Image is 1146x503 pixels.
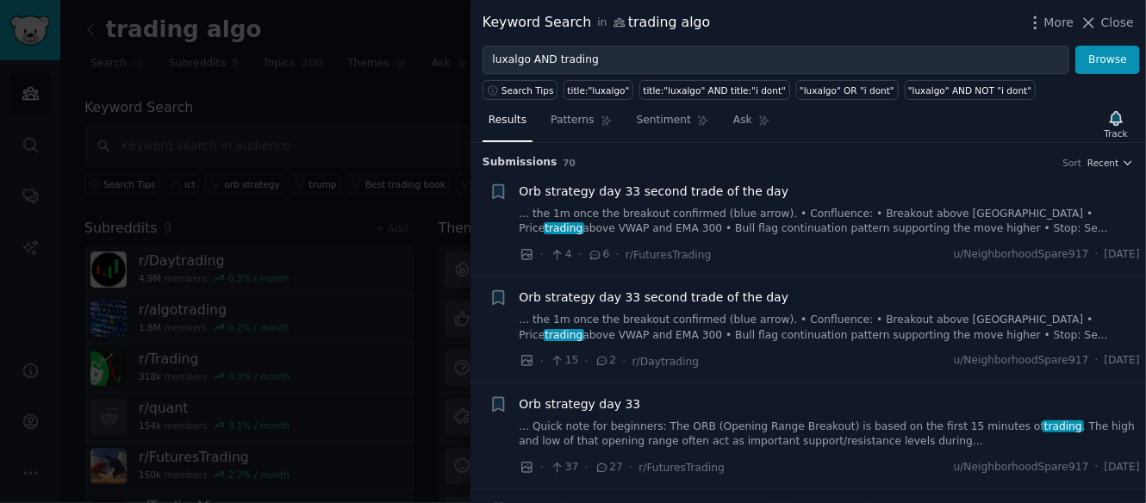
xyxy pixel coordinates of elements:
[1101,14,1134,32] span: Close
[1105,247,1140,263] span: [DATE]
[568,84,630,96] div: title:"luxalgo"
[1044,14,1074,32] span: More
[616,245,620,264] span: ·
[631,107,715,142] a: Sentiment
[483,12,710,34] div: Keyword Search trading algo
[1095,353,1099,369] span: ·
[564,80,633,100] a: title:"luxalgo"
[540,458,544,476] span: ·
[588,247,609,263] span: 6
[585,458,589,476] span: ·
[1087,157,1118,169] span: Recent
[585,352,589,370] span: ·
[483,80,557,100] button: Search Tips
[1087,157,1134,169] button: Recent
[1105,127,1128,140] div: Track
[520,207,1141,237] a: ... the 1m once the breakout confirmed (blue arrow). • Confluence: • Breakout above [GEOGRAPHIC_D...
[626,249,712,261] span: r/FuturesTrading
[800,84,894,96] div: "luxalgo" OR "i dont"
[954,247,1089,263] span: u/NeighborhoodSpare917
[1026,14,1074,32] button: More
[520,419,1141,450] a: ... Quick note for beginners: The ORB (Opening Range Breakout) is based on the first 15 minutes o...
[1043,420,1084,432] span: trading
[639,462,726,474] span: r/FuturesTrading
[550,247,571,263] span: 4
[1080,14,1134,32] button: Close
[1105,353,1140,369] span: [DATE]
[905,80,1036,100] a: "luxalgo" AND NOT "i dont"
[727,107,776,142] a: Ask
[1099,106,1134,142] button: Track
[564,158,576,168] span: 70
[544,329,585,341] span: trading
[540,245,544,264] span: ·
[1075,46,1140,75] button: Browse
[1063,157,1082,169] div: Sort
[501,84,554,96] span: Search Tips
[644,84,787,96] div: title:"luxalgo" AND title:"i dont"
[908,84,1031,96] div: "luxalgo" AND NOT "i dont"
[632,356,699,368] span: r/Daytrading
[544,222,585,234] span: trading
[733,113,752,128] span: Ask
[483,107,533,142] a: Results
[637,113,691,128] span: Sentiment
[483,155,557,171] span: Submission s
[550,353,578,369] span: 15
[489,113,526,128] span: Results
[520,313,1141,343] a: ... the 1m once the breakout confirmed (blue arrow). • Confluence: • Breakout above [GEOGRAPHIC_D...
[550,460,578,475] span: 37
[1105,460,1140,475] span: [DATE]
[954,460,1089,475] span: u/NeighborhoodSpare917
[520,395,641,413] a: Orb strategy day 33
[578,245,582,264] span: ·
[540,352,544,370] span: ·
[629,458,632,476] span: ·
[1095,247,1099,263] span: ·
[1095,460,1099,475] span: ·
[954,353,1089,369] span: u/NeighborhoodSpare917
[551,113,594,128] span: Patterns
[639,80,790,100] a: title:"luxalgo" AND title:"i dont"
[597,16,607,31] span: in
[796,80,899,100] a: "luxalgo" OR "i dont"
[595,353,616,369] span: 2
[483,46,1069,75] input: Try a keyword related to your business
[520,289,789,307] a: Orb strategy day 33 second trade of the day
[545,107,618,142] a: Patterns
[520,183,789,201] a: Orb strategy day 33 second trade of the day
[595,460,623,475] span: 27
[622,352,626,370] span: ·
